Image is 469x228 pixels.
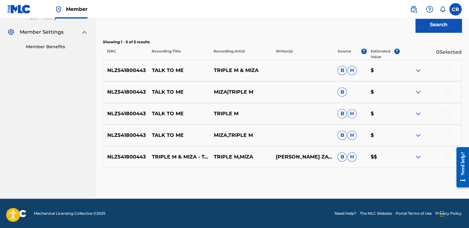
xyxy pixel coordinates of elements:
[439,6,446,12] div: Notifications
[81,28,88,36] img: expand
[103,49,148,60] p: ISRC
[103,110,148,117] p: NLZ541800443
[400,49,462,60] p: 0 Selected
[7,210,27,217] img: logo
[435,211,462,216] a: Privacy Policy
[148,49,210,60] p: Recording Title
[337,87,347,97] span: B
[210,88,271,96] p: MIZA|TRIPLE M
[210,132,271,139] p: MIZA,TRIPLE M
[423,3,436,15] div: Help
[452,142,469,192] iframe: Resource Center
[361,49,367,54] span: ?
[103,88,148,96] p: NLZ541800443
[103,132,148,139] p: NLZ541800443
[148,153,210,161] p: TRIPLE M & MIZA - TALK TO ME [OUT NOW]
[410,6,417,13] img: search
[407,3,420,15] a: Public Search
[396,211,432,216] a: Portal Terms of Use
[347,66,357,75] span: H
[366,88,399,96] p: $
[449,3,462,15] div: User Menu
[347,152,357,162] span: H
[414,67,422,74] img: expand
[366,67,399,74] p: $
[55,6,62,13] img: Top Rightsholder
[337,66,347,75] span: B
[366,153,399,161] p: $$
[337,131,347,140] span: B
[347,109,357,118] span: H
[415,17,462,32] button: Search
[148,132,210,139] p: TALK TO ME
[335,211,356,216] a: Need Help?
[103,67,148,74] p: NLZ541800443
[394,49,400,54] span: ?
[20,28,63,36] span: Member Settings
[414,132,422,139] img: expand
[440,205,444,223] div: Drag
[271,49,333,60] p: Writer(s)
[360,211,392,216] a: The MLC Website
[338,49,351,60] p: Source
[414,110,422,117] img: expand
[103,39,462,45] p: Showing 1 - 5 of 5 results
[7,5,31,14] img: MLC Logo
[103,153,148,161] p: NLZ541800443
[414,153,422,161] img: expand
[438,198,469,228] iframe: Chat Widget
[371,49,394,60] p: Estimated Value
[148,67,210,74] p: TALK TO ME
[210,49,271,60] p: Recording Artist
[66,6,88,13] span: Member
[34,211,105,216] span: Mechanical Licensing Collective © 2025
[210,153,271,161] p: TRIPLE M,MIZA
[366,132,399,139] p: $
[426,6,433,13] img: help
[337,152,347,162] span: B
[210,67,271,74] p: TRIPLE M & MIZA
[7,28,15,36] img: Member Settings
[148,110,210,117] p: TALK TO ME
[210,110,271,117] p: TRIPLE M
[271,153,333,161] p: [PERSON_NAME] ZAVOROT
[414,88,422,96] img: expand
[337,109,347,118] span: B
[26,44,88,50] a: Member Benefits
[366,110,399,117] p: $
[148,88,210,96] p: TALK TO ME
[347,131,357,140] span: H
